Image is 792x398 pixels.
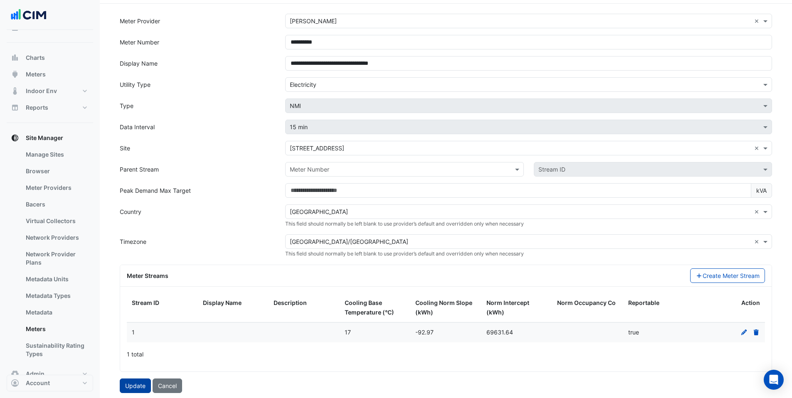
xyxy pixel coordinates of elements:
[26,103,48,112] span: Reports
[19,179,93,196] a: Meter Providers
[754,237,761,246] span: Clear
[274,299,307,306] span: Description
[345,329,351,336] span: 17
[486,299,529,316] span: Norm Intercept (kWh)
[120,35,159,49] label: Meter Number
[751,183,772,198] span: kVA
[285,221,524,227] small: This field should normally be left blank to use provider’s default and overridden only when neces...
[26,379,50,387] span: Account
[7,83,93,99] button: Indoor Env
[10,7,47,23] img: Company Logo
[11,103,19,112] app-icon: Reports
[19,229,93,246] a: Network Providers
[120,204,141,219] label: Country
[120,234,146,249] label: Timezone
[203,299,242,306] span: Display Name
[19,146,93,163] a: Manage Sites
[764,370,784,390] div: Open Intercom Messenger
[11,370,19,378] app-icon: Admin
[7,366,93,382] button: Admin
[26,87,57,95] span: Indoor Env
[127,344,765,365] div: 1 total
[754,17,761,25] span: Clear
[557,299,616,306] span: Norm Occupancy Co
[285,251,524,257] small: This field should normally be left blank to use provider’s default and overridden only when neces...
[280,98,777,113] div: Cannot change meter type as the meter currently has data.
[132,299,159,306] span: Stream ID
[7,130,93,146] button: Site Manager
[120,77,151,92] label: Utility Type
[754,144,761,152] span: Clear
[11,70,19,79] app-icon: Meters
[132,329,135,336] span: 1
[529,162,777,177] div: Please select Meter Number first
[26,134,63,142] span: Site Manager
[19,163,93,179] a: Browser
[7,146,93,366] div: Site Manager
[19,271,93,287] a: Metadata Units
[19,213,93,229] a: Virtual Collectors
[19,321,93,337] a: Meters
[120,14,160,28] label: Meter Provider
[26,70,46,79] span: Meters
[120,162,159,177] label: Parent Stream
[120,120,155,134] label: Data Interval
[19,287,93,304] a: Metadata Types
[7,375,93,391] button: Account
[280,120,777,134] div: Disabled because meter has history
[690,268,765,283] button: Create Meter Stream
[11,54,19,62] app-icon: Charts
[120,98,133,113] label: Type
[120,56,158,71] label: Display Name
[415,299,472,316] span: Cooling Norm Slope (kWh)
[415,328,476,337] div: -92.97
[628,329,639,336] span: true
[19,246,93,271] a: Network Provider Plans
[120,183,191,198] label: Peak Demand Max Target
[11,134,19,142] app-icon: Site Manager
[7,66,93,83] button: Meters
[153,378,182,393] button: Cancel
[7,49,93,66] button: Charts
[26,370,44,378] span: Admin
[120,141,130,155] label: Site
[26,54,45,62] span: Charts
[11,87,19,95] app-icon: Indoor Env
[122,271,685,280] div: Meter Streams
[741,298,760,308] span: Action
[19,304,93,321] a: Metadata
[628,299,659,306] span: Reportable
[754,207,761,216] span: Clear
[345,299,394,316] span: Cooling Base Temperature (°C)
[7,99,93,116] button: Reports
[486,328,548,337] div: 69631.64
[19,337,93,362] a: Sustainability Rating Types
[19,196,93,213] a: Bacers
[120,378,151,393] button: Update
